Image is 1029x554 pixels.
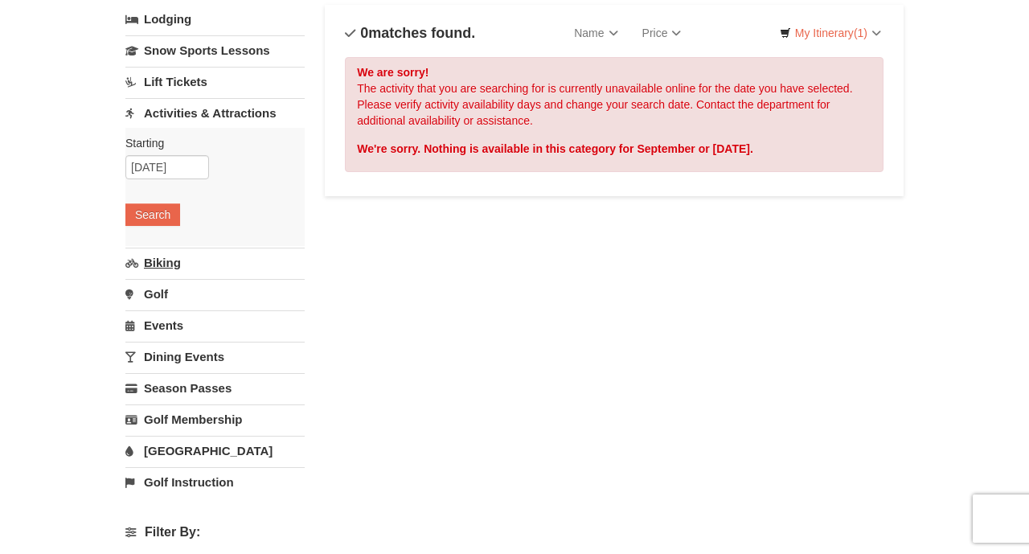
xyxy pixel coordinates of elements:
[125,525,305,540] h4: Filter By:
[125,248,305,277] a: Biking
[125,467,305,497] a: Golf Instruction
[125,310,305,340] a: Events
[125,404,305,434] a: Golf Membership
[125,35,305,65] a: Snow Sports Lessons
[125,279,305,309] a: Golf
[125,373,305,403] a: Season Passes
[769,21,892,45] a: My Itinerary(1)
[125,67,305,96] a: Lift Tickets
[125,98,305,128] a: Activities & Attractions
[630,17,694,49] a: Price
[125,342,305,371] a: Dining Events
[345,57,883,172] div: The activity that you are searching for is currently unavailable online for the date you have sel...
[125,135,293,151] label: Starting
[854,27,867,39] span: (1)
[125,203,180,226] button: Search
[357,66,428,79] strong: We are sorry!
[360,25,368,41] span: 0
[345,25,475,41] h4: matches found.
[562,17,629,49] a: Name
[125,5,305,34] a: Lodging
[125,436,305,466] a: [GEOGRAPHIC_DATA]
[357,141,871,157] div: We're sorry. Nothing is available in this category for September or [DATE].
